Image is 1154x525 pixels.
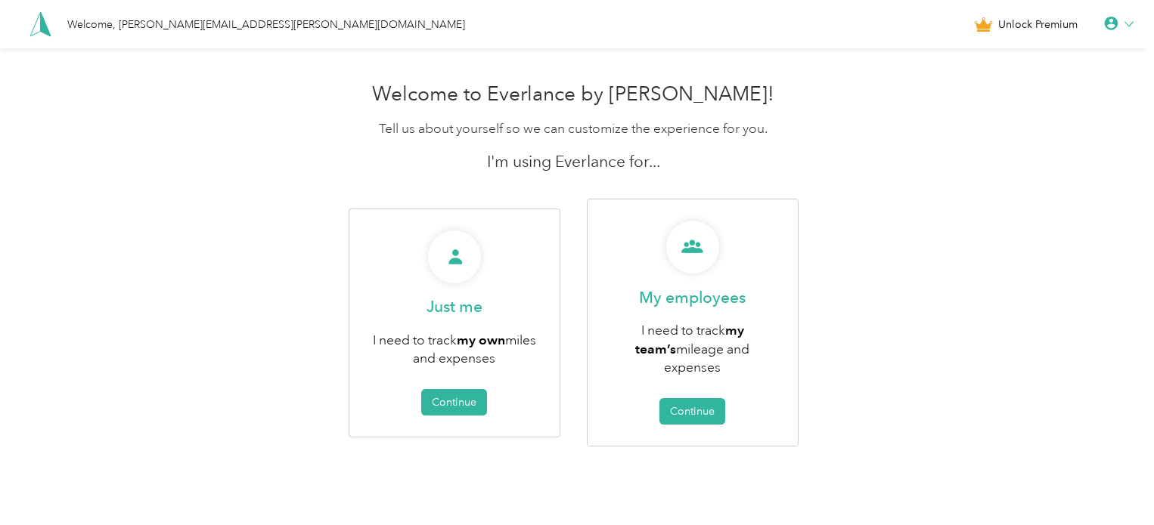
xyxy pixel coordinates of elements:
[67,17,465,32] div: Welcome, [PERSON_NAME][EMAIL_ADDRESS][PERSON_NAME][DOMAIN_NAME]
[635,322,744,357] b: my team’s
[287,119,860,138] p: Tell us about yourself so we can customize the experience for you.
[457,332,505,347] b: my own
[287,151,860,172] p: I'm using Everlance for...
[373,332,536,367] span: I need to track miles and expenses
[639,287,746,308] p: My employees
[421,389,487,415] button: Continue
[287,82,860,107] h1: Welcome to Everlance by [PERSON_NAME]!
[427,296,482,317] p: Just me
[659,398,725,425] button: Continue
[998,17,1078,32] span: Unlock Premium
[635,322,749,375] span: I need to track mileage and expenses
